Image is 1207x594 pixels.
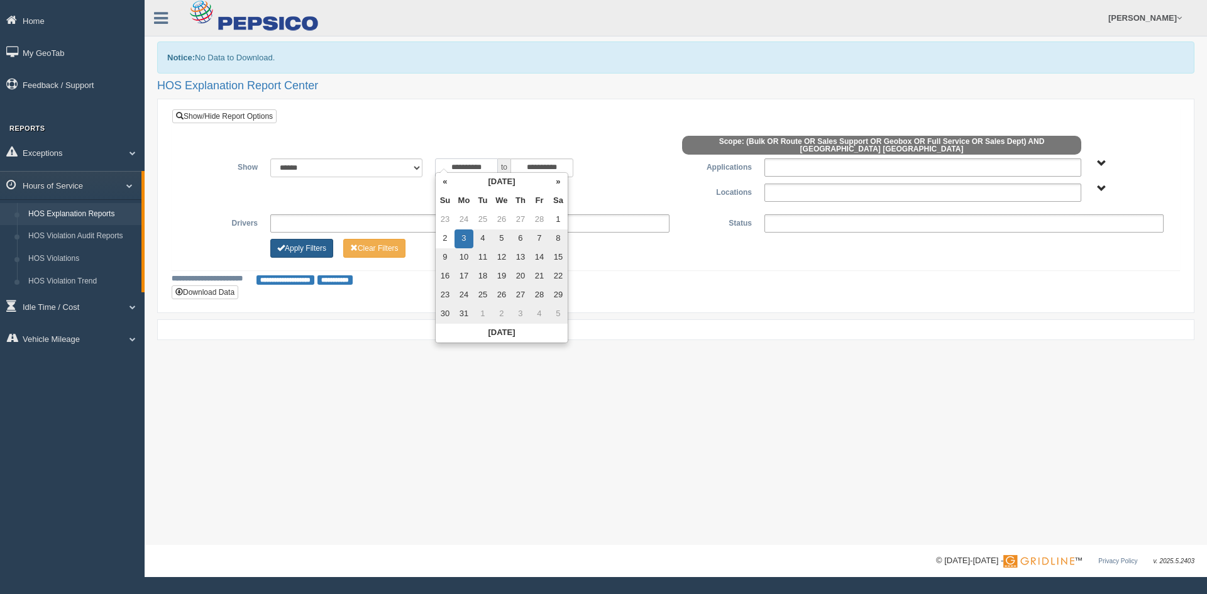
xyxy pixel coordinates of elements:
th: Tu [473,192,492,211]
label: Locations [676,184,758,199]
td: 25 [473,211,492,229]
td: 23 [436,286,455,305]
button: Change Filter Options [270,239,333,258]
td: 14 [530,248,549,267]
td: 2 [492,305,511,324]
label: Drivers [182,214,264,229]
b: Notice: [167,53,195,62]
td: 10 [455,248,473,267]
td: 26 [492,211,511,229]
td: 3 [511,305,530,324]
td: 8 [549,229,568,248]
td: 4 [473,229,492,248]
td: 6 [511,229,530,248]
td: 21 [530,267,549,286]
td: 13 [511,248,530,267]
td: 7 [530,229,549,248]
td: 12 [492,248,511,267]
td: 1 [549,211,568,229]
button: Download Data [172,285,238,299]
label: Status [676,214,758,229]
a: Privacy Policy [1098,558,1137,564]
a: Show/Hide Report Options [172,109,277,123]
td: 5 [549,305,568,324]
td: 31 [455,305,473,324]
span: Scope: (Bulk OR Route OR Sales Support OR Geobox OR Full Service OR Sales Dept) AND [GEOGRAPHIC_D... [682,136,1081,155]
td: 24 [455,286,473,305]
td: 23 [436,211,455,229]
span: v. 2025.5.2403 [1154,558,1194,564]
td: 30 [436,305,455,324]
th: « [436,173,455,192]
a: HOS Explanation Reports [23,203,141,226]
td: 3 [455,229,473,248]
td: 5 [492,229,511,248]
td: 16 [436,267,455,286]
td: 26 [492,286,511,305]
td: 15 [549,248,568,267]
td: 22 [549,267,568,286]
th: » [549,173,568,192]
th: [DATE] [436,324,568,343]
a: HOS Violations [23,248,141,270]
td: 1 [473,305,492,324]
td: 27 [511,286,530,305]
td: 25 [473,286,492,305]
td: 11 [473,248,492,267]
div: No Data to Download. [157,41,1194,74]
td: 27 [511,211,530,229]
h2: HOS Explanation Report Center [157,80,1194,92]
img: Gridline [1003,555,1074,568]
td: 24 [455,211,473,229]
td: 4 [530,305,549,324]
label: Applications [676,158,758,173]
td: 19 [492,267,511,286]
th: Su [436,192,455,211]
th: Sa [549,192,568,211]
th: Mo [455,192,473,211]
button: Change Filter Options [343,239,405,258]
td: 9 [436,248,455,267]
td: 17 [455,267,473,286]
td: 28 [530,286,549,305]
div: © [DATE]-[DATE] - ™ [936,554,1194,568]
th: Fr [530,192,549,211]
th: We [492,192,511,211]
td: 29 [549,286,568,305]
th: Th [511,192,530,211]
td: 28 [530,211,549,229]
th: [DATE] [455,173,549,192]
a: HOS Violation Audit Reports [23,225,141,248]
td: 2 [436,229,455,248]
a: HOS Violation Trend [23,270,141,293]
span: to [498,158,510,177]
label: Show [182,158,264,173]
td: 18 [473,267,492,286]
td: 20 [511,267,530,286]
